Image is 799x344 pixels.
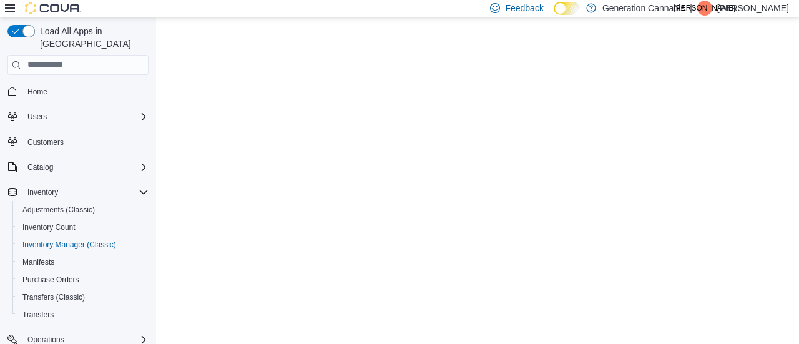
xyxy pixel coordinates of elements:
a: Transfers [17,307,59,322]
button: Inventory Count [12,219,154,236]
span: Users [27,112,47,122]
a: Inventory Manager (Classic) [17,237,121,252]
a: Inventory Count [17,220,81,235]
button: Catalog [2,159,154,176]
span: Purchase Orders [22,275,79,285]
p: Generation Cannabis [602,1,685,16]
img: Cova [25,2,81,14]
span: Purchase Orders [17,272,149,287]
span: Load All Apps in [GEOGRAPHIC_DATA] [35,25,149,50]
button: Adjustments (Classic) [12,201,154,219]
span: Manifests [17,255,149,270]
span: Inventory [27,187,58,197]
p: [PERSON_NAME] [717,1,789,16]
div: John Olan [697,1,712,16]
a: Purchase Orders [17,272,84,287]
span: Adjustments (Classic) [22,205,95,215]
span: Feedback [505,2,543,14]
span: Catalog [27,162,53,172]
button: Transfers (Classic) [12,288,154,306]
span: Transfers [22,310,54,320]
a: Customers [22,135,69,150]
a: Transfers (Classic) [17,290,90,305]
button: Users [22,109,52,124]
span: Transfers (Classic) [22,292,85,302]
span: Transfers (Classic) [17,290,149,305]
span: [PERSON_NAME] [674,1,736,16]
span: Inventory Count [22,222,76,232]
button: Home [2,82,154,101]
a: Manifests [17,255,59,270]
a: Adjustments (Classic) [17,202,100,217]
span: Inventory Count [17,220,149,235]
button: Purchase Orders [12,271,154,288]
span: Inventory [22,185,149,200]
button: Inventory Manager (Classic) [12,236,154,253]
span: Transfers [17,307,149,322]
span: Dark Mode [554,15,554,16]
span: Users [22,109,149,124]
button: Catalog [22,160,58,175]
span: Adjustments (Classic) [17,202,149,217]
span: Manifests [22,257,54,267]
button: Customers [2,133,154,151]
span: Customers [27,137,64,147]
button: Inventory [22,185,63,200]
span: Home [27,87,47,97]
input: Dark Mode [554,2,580,15]
span: Inventory Manager (Classic) [22,240,116,250]
span: Customers [22,134,149,150]
button: Manifests [12,253,154,271]
button: Users [2,108,154,125]
span: Home [22,84,149,99]
button: Inventory [2,184,154,201]
span: Inventory Manager (Classic) [17,237,149,252]
span: Catalog [22,160,149,175]
a: Home [22,84,52,99]
button: Transfers [12,306,154,323]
